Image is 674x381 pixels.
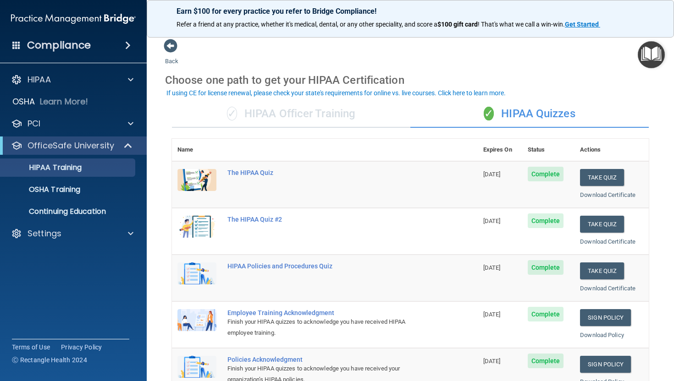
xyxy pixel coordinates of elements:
span: [DATE] [483,311,501,318]
a: Get Started [565,21,600,28]
p: HIPAA [28,74,51,85]
span: Complete [528,354,564,368]
span: [DATE] [483,171,501,178]
a: OfficeSafe University [11,140,133,151]
span: ✓ [484,107,494,120]
div: Employee Training Acknowledgment [227,309,432,316]
th: Name [172,139,222,161]
span: [DATE] [483,358,501,365]
button: Take Quiz [580,169,624,186]
a: Sign Policy [580,309,631,326]
a: Download Certificate [580,285,635,292]
a: Settings [11,228,133,239]
span: Complete [528,307,564,321]
strong: Get Started [565,21,599,28]
span: Complete [528,213,564,228]
a: Terms of Use [12,343,50,352]
button: If using CE for license renewal, please check your state's requirements for online vs. live cours... [165,88,507,98]
strong: $100 gift card [437,21,478,28]
p: PCI [28,118,40,129]
th: Expires On [478,139,522,161]
a: Back [165,47,178,65]
p: Settings [28,228,61,239]
span: [DATE] [483,218,501,224]
div: The HIPAA Quiz [227,169,432,176]
th: Status [522,139,575,161]
span: [DATE] [483,264,501,271]
button: Take Quiz [580,216,624,233]
a: Download Policy [580,332,624,338]
div: HIPAA Policies and Procedures Quiz [227,262,432,270]
a: HIPAA [11,74,133,85]
a: Download Certificate [580,191,635,198]
a: PCI [11,118,133,129]
p: OfficeSafe University [28,140,114,151]
button: Take Quiz [580,262,624,279]
div: The HIPAA Quiz #2 [227,216,432,223]
p: Continuing Education [6,207,131,216]
span: Complete [528,167,564,181]
button: Open Resource Center [638,41,665,68]
div: Choose one path to get your HIPAA Certification [165,67,656,93]
span: Refer a friend at any practice, whether it's medical, dental, or any other speciality, and score a [177,21,437,28]
p: OSHA Training [6,185,80,194]
span: ! That's what we call a win-win. [478,21,565,28]
p: Learn More! [40,96,88,107]
span: ✓ [227,107,237,120]
span: Complete [528,260,564,275]
p: HIPAA Training [6,163,82,172]
p: OSHA [12,96,35,107]
span: Ⓒ Rectangle Health 2024 [12,355,87,365]
h4: Compliance [27,39,91,52]
a: Sign Policy [580,356,631,373]
div: HIPAA Officer Training [172,100,410,128]
div: Policies Acknowledgment [227,356,432,363]
div: HIPAA Quizzes [410,100,649,128]
a: Privacy Policy [61,343,102,352]
div: If using CE for license renewal, please check your state's requirements for online vs. live cours... [166,90,506,96]
div: Finish your HIPAA quizzes to acknowledge you have received HIPAA employee training. [227,316,432,338]
img: PMB logo [11,10,136,28]
th: Actions [575,139,649,161]
p: Earn $100 for every practice you refer to Bridge Compliance! [177,7,644,16]
a: Download Certificate [580,238,635,245]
